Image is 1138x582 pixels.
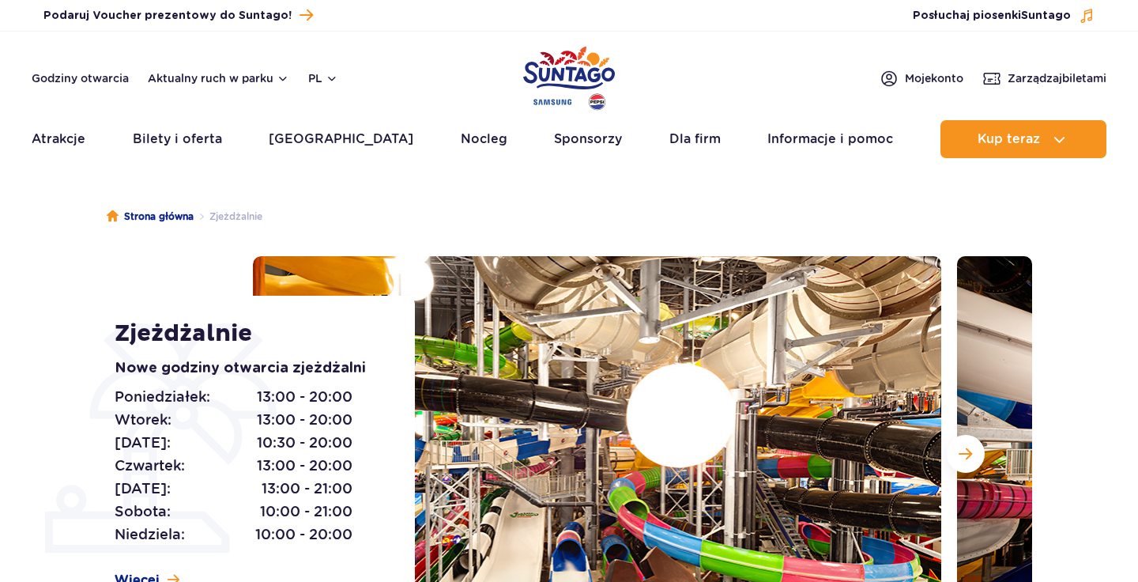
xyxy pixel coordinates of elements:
span: [DATE]: [115,478,171,500]
button: Następny slajd [947,435,985,473]
a: [GEOGRAPHIC_DATA] [269,120,413,158]
span: 10:00 - 20:00 [255,523,352,546]
a: Informacje i pomoc [767,120,893,158]
span: 10:00 - 21:00 [260,501,352,523]
span: Niedziela: [115,523,185,546]
a: Park of Poland [523,40,615,112]
a: Strona główna [107,209,194,225]
span: 10:30 - 20:00 [257,432,352,454]
span: Posłuchaj piosenki [913,8,1071,24]
span: Suntago [1021,10,1071,21]
p: Nowe godziny otwarcia zjeżdżalni [115,357,379,380]
span: Podaruj Voucher prezentowy do Suntago! [43,8,292,24]
span: 13:00 - 21:00 [262,478,352,500]
a: Zarządzajbiletami [982,69,1106,88]
span: Czwartek: [115,455,185,477]
li: Zjeżdżalnie [194,209,262,225]
button: Aktualny ruch w parku [148,72,289,85]
h1: Zjeżdżalnie [115,319,379,348]
a: Nocleg [461,120,507,158]
span: Zarządzaj biletami [1008,70,1106,86]
span: 13:00 - 20:00 [257,409,352,431]
span: Kup teraz [978,132,1040,146]
span: Poniedziałek: [115,386,210,408]
a: Dla firm [669,120,721,158]
span: [DATE]: [115,432,171,454]
span: 13:00 - 20:00 [257,386,352,408]
button: Kup teraz [940,120,1106,158]
a: Atrakcje [32,120,85,158]
a: Mojekonto [880,69,963,88]
span: Moje konto [905,70,963,86]
span: Sobota: [115,501,171,523]
span: Wtorek: [115,409,171,431]
span: 13:00 - 20:00 [257,455,352,477]
a: Bilety i oferta [133,120,222,158]
button: Posłuchaj piosenkiSuntago [913,8,1095,24]
a: Godziny otwarcia [32,70,129,86]
a: Sponsorzy [554,120,622,158]
button: pl [308,70,338,86]
a: Podaruj Voucher prezentowy do Suntago! [43,5,313,26]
